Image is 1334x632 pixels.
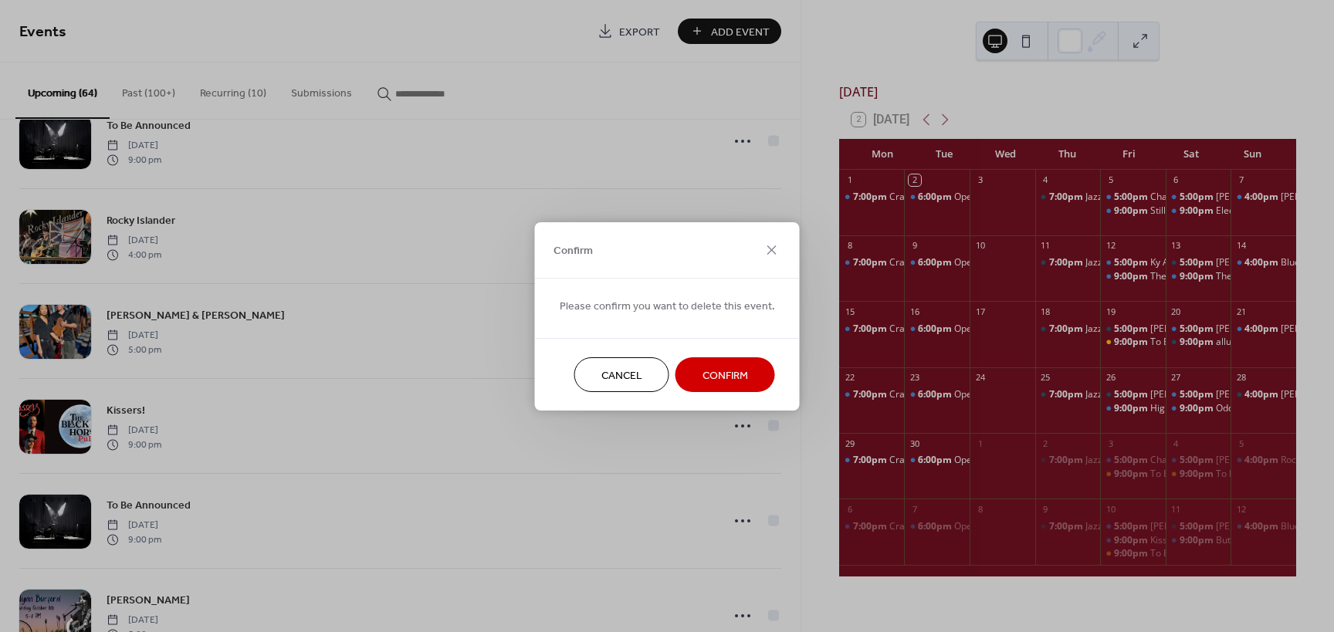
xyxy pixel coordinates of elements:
[703,367,748,384] span: Confirm
[675,357,775,392] button: Confirm
[554,243,593,259] span: Confirm
[601,367,642,384] span: Cancel
[560,298,775,314] span: Please confirm you want to delete this event.
[574,357,669,392] button: Cancel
